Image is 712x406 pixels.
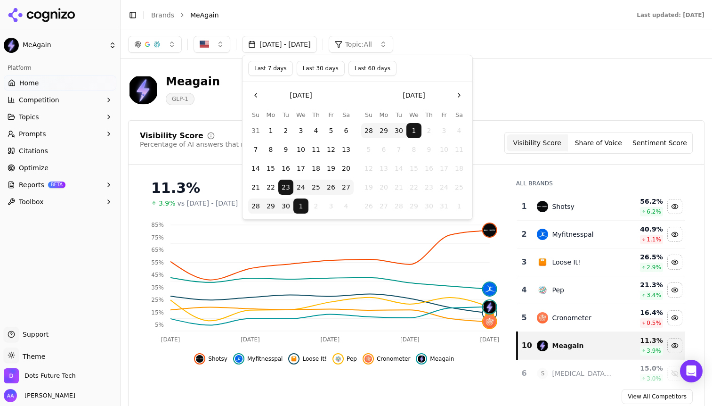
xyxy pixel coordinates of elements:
[332,353,357,365] button: Hide pep data
[552,257,580,267] div: Loose It!
[4,160,116,175] a: Optimize
[19,95,59,105] span: Competition
[391,110,406,119] th: Tuesday
[19,112,39,122] span: Topics
[190,10,219,20] span: MeAgain
[620,308,663,317] div: 16.4 %
[416,353,454,365] button: Hide meagain data
[151,10,618,20] nav: breadcrumb
[151,259,164,266] tspan: 55%
[4,92,116,108] button: Competition
[622,389,693,404] a: View All Competitors
[241,336,260,343] tspan: [DATE]
[620,224,663,234] div: 40.9 %
[517,276,685,304] tr: 4pepPep21.3%3.4%Hide pep data
[293,161,308,176] button: Wednesday, September 17th, 2025
[4,389,17,402] img: Ameer Asghar
[308,180,324,195] button: Thursday, September 25th, 2025, selected
[324,180,339,195] button: Friday, September 26th, 2025, selected
[480,336,499,343] tspan: [DATE]
[200,40,209,49] img: United States
[452,88,467,103] button: Go to the Next Month
[620,280,663,290] div: 21.3 %
[483,282,496,296] img: myfitnesspal
[297,61,345,76] button: Last 30 days
[339,123,354,138] button: Saturday, September 6th, 2025
[308,142,324,157] button: Thursday, September 11th, 2025
[248,123,263,138] button: Sunday, August 31st, 2025
[247,355,283,363] span: Myfitnesspal
[552,341,583,350] div: Meagain
[391,123,406,138] button: Tuesday, September 30th, 2025, selected
[521,284,528,296] div: 4
[263,142,278,157] button: Monday, September 8th, 2025
[537,312,548,323] img: cronometer
[4,368,76,383] button: Open organization switcher
[400,336,420,343] tspan: [DATE]
[521,201,528,212] div: 1
[290,355,298,363] img: loose it!
[24,372,76,380] span: Dots Future Tech
[19,353,45,360] span: Theme
[151,180,497,197] div: 11.3%
[248,142,263,157] button: Sunday, September 7th, 2025
[242,36,317,53] button: [DATE] - [DATE]
[517,193,685,221] tr: 1shotsyShotsy56.2%6.2%Hide shotsy data
[647,291,661,299] span: 3.4 %
[4,368,19,383] img: Dots Future Tech
[324,161,339,176] button: Friday, September 19th, 2025
[521,312,528,323] div: 5
[19,180,44,190] span: Reports
[308,161,324,176] button: Thursday, September 18th, 2025
[522,340,528,351] div: 10
[4,177,116,192] button: ReportsBETA
[667,338,682,353] button: Hide meagain data
[166,93,194,105] span: GLP-1
[151,272,164,278] tspan: 45%
[302,355,327,363] span: Loose It!
[507,134,568,151] button: Visibility Score
[263,161,278,176] button: Monday, September 15th, 2025
[161,336,180,343] tspan: [DATE]
[552,369,613,378] div: [MEDICAL_DATA] App
[151,222,164,228] tspan: 85%
[194,353,227,365] button: Hide shotsy data
[361,123,376,138] button: Sunday, September 28th, 2025, selected
[364,355,372,363] img: cronometer
[348,61,396,76] button: Last 60 days
[140,140,307,149] div: Percentage of AI answers that mention your brand
[406,110,421,119] th: Wednesday
[521,368,528,379] div: 6
[4,194,116,209] button: Toolbox
[155,322,164,328] tspan: 5%
[361,110,467,214] table: October 2025
[151,284,164,291] tspan: 35%
[178,199,238,208] span: vs [DATE] - [DATE]
[376,110,391,119] th: Monday
[568,134,629,151] button: Share of Voice
[151,309,164,316] tspan: 15%
[667,199,682,214] button: Hide shotsy data
[430,355,454,363] span: Meagain
[4,126,116,141] button: Prompts
[552,202,574,211] div: Shotsy
[293,199,308,214] button: Today, Wednesday, October 1st, 2025, selected
[278,123,293,138] button: Tuesday, September 2nd, 2025
[537,229,548,240] img: myfitnesspal
[516,180,685,187] div: All Brands
[667,282,682,298] button: Hide pep data
[552,230,593,239] div: Myfitnesspal
[517,221,685,249] tr: 2myfitnesspalMyfitnesspal40.9%1.1%Hide myfitnesspal data
[406,123,421,138] button: Today, Wednesday, October 1st, 2025, selected
[637,11,704,19] div: Last updated: [DATE]
[680,360,703,382] div: Open Intercom Messenger
[377,355,410,363] span: Cronometer
[483,224,496,237] img: shotsy
[233,353,283,365] button: Hide myfitnesspal data
[308,110,324,119] th: Thursday
[248,61,293,76] button: Last 7 days
[552,313,591,323] div: Cronometer
[248,199,263,214] button: Sunday, September 28th, 2025, selected
[263,123,278,138] button: Monday, September 1st, 2025
[248,161,263,176] button: Sunday, September 14th, 2025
